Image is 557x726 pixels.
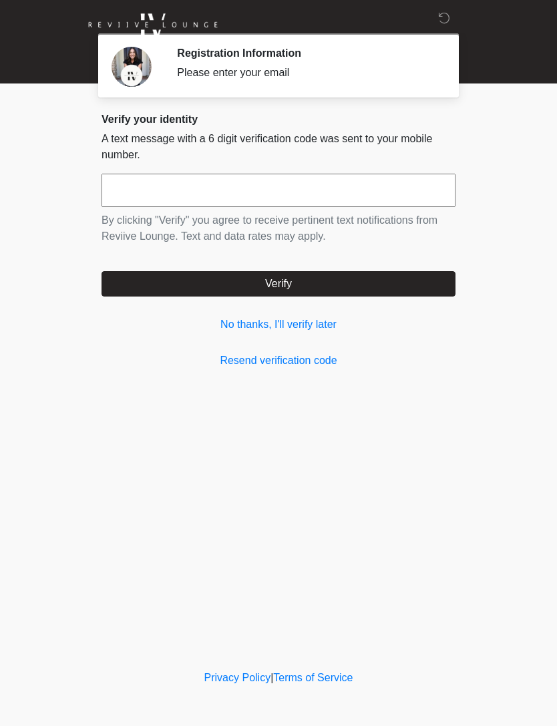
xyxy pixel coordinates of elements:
[102,317,455,333] a: No thanks, I'll verify later
[102,131,455,163] p: A text message with a 6 digit verification code was sent to your mobile number.
[112,47,152,87] img: Agent Avatar
[102,212,455,244] p: By clicking "Verify" you agree to receive pertinent text notifications from Reviive Lounge. Text ...
[88,10,218,40] img: Reviive Lounge Logo
[102,353,455,369] a: Resend verification code
[102,113,455,126] h2: Verify your identity
[102,271,455,297] button: Verify
[273,672,353,683] a: Terms of Service
[177,47,435,59] h2: Registration Information
[204,672,271,683] a: Privacy Policy
[270,672,273,683] a: |
[177,65,435,81] div: Please enter your email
